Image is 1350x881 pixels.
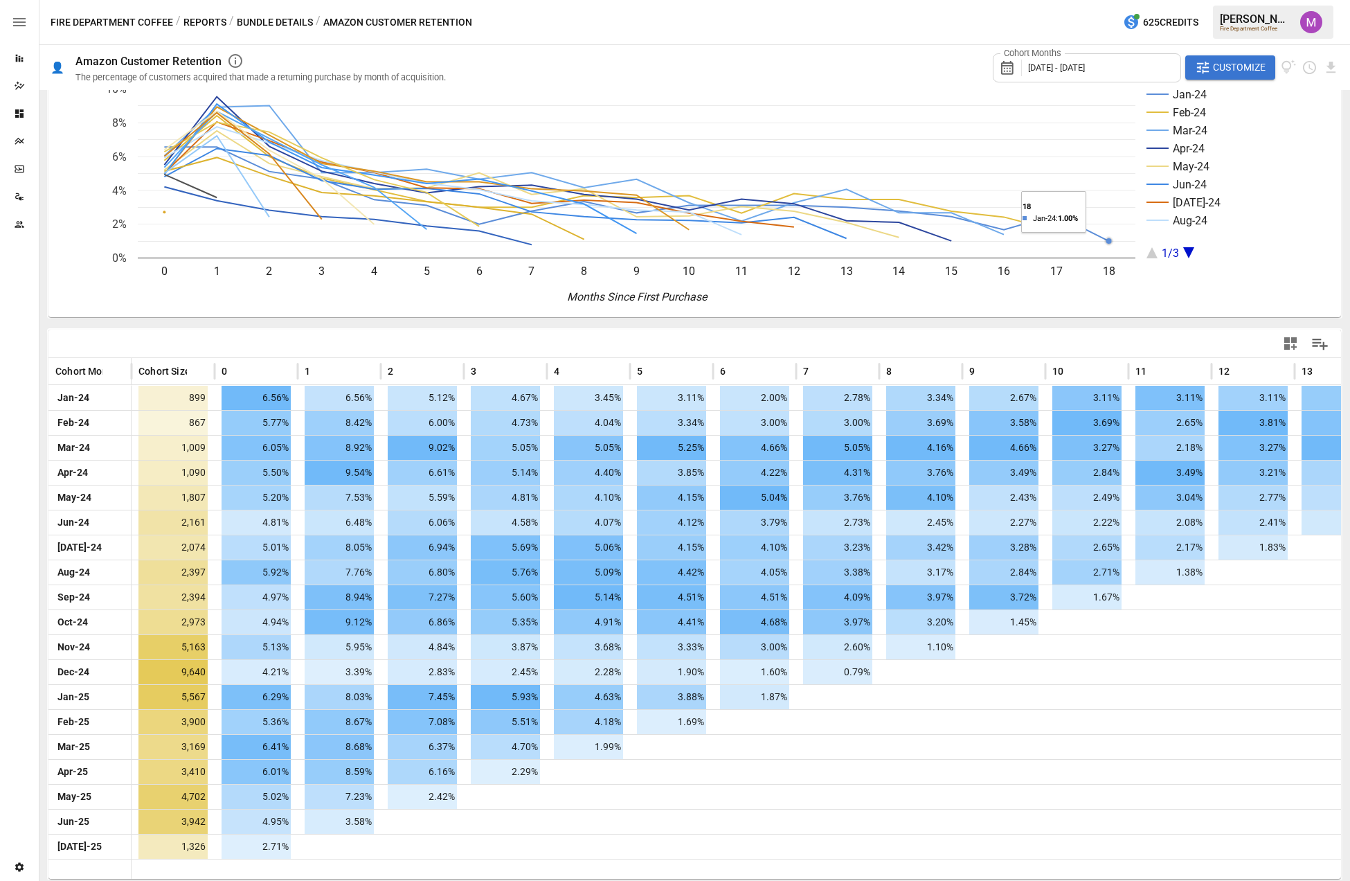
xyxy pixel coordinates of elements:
[305,760,374,784] span: 8.59%
[720,364,726,378] span: 6
[388,386,457,410] span: 5.12%
[1302,60,1317,75] button: Schedule report
[316,14,321,31] div: /
[637,486,706,510] span: 4.15%
[388,560,457,585] span: 6.80%
[720,411,789,435] span: 3.00%
[1050,265,1063,278] text: 17
[637,685,706,709] span: 3.88%
[112,251,127,265] text: 0%
[969,436,1038,460] span: 4.66%
[388,635,457,659] span: 4.84%
[222,560,291,585] span: 5.92%
[969,411,1038,435] span: 3.58%
[1052,560,1122,585] span: 2.71%
[637,411,706,435] span: 3.34%
[138,535,208,560] span: 2,074
[803,386,872,410] span: 2.78%
[892,265,905,278] text: 14
[55,436,92,460] span: Mar-24
[471,560,540,585] span: 5.76%
[222,760,291,784] span: 6.01%
[75,72,446,82] div: The percentage of customers acquired that made a returning purchase by month of acquisition.
[1218,486,1288,510] span: 2.77%
[138,510,208,535] span: 2,161
[222,710,291,734] span: 5.36%
[720,486,789,510] span: 5.04%
[55,610,90,634] span: Oct-24
[554,364,559,378] span: 4
[138,560,208,585] span: 2,397
[138,386,208,410] span: 899
[1218,436,1288,460] span: 3.27%
[305,436,374,460] span: 8.92%
[188,362,208,381] button: Sort
[969,560,1038,585] span: 2.84%
[1052,486,1122,510] span: 2.49%
[581,265,587,278] text: 8
[395,362,414,381] button: Sort
[803,364,809,378] span: 7
[305,585,374,609] span: 8.94%
[803,660,872,684] span: 0.79%
[1162,247,1179,260] text: 1/3
[51,14,173,31] button: Fire Department Coffee
[55,364,117,378] span: Cohort Month
[803,411,872,435] span: 3.00%
[138,685,208,709] span: 5,567
[788,265,800,278] text: 12
[528,265,534,278] text: 7
[222,364,227,378] span: 0
[138,710,208,734] span: 3,900
[637,510,706,535] span: 4.12%
[471,685,540,709] span: 5.93%
[55,486,93,510] span: May-24
[476,265,483,278] text: 6
[1135,461,1205,485] span: 3.49%
[305,535,374,560] span: 8.05%
[554,411,623,435] span: 4.04%
[471,585,540,609] span: 5.60%
[55,635,92,659] span: Nov-24
[803,560,872,585] span: 3.38%
[471,635,540,659] span: 3.87%
[138,735,208,759] span: 3,169
[720,436,789,460] span: 4.66%
[1218,535,1288,560] span: 1.83%
[720,635,789,659] span: 3.00%
[969,610,1038,634] span: 1.45%
[1052,386,1122,410] span: 3.11%
[214,265,220,278] text: 1
[305,560,374,585] span: 7.76%
[424,265,430,278] text: 5
[138,610,208,634] span: 2,973
[112,150,127,163] text: 6%
[1028,62,1085,73] span: [DATE] - [DATE]
[720,660,789,684] span: 1.60%
[388,785,457,809] span: 2.42%
[637,660,706,684] span: 1.90%
[1292,3,1331,42] button: Umer Muhammed
[803,585,872,609] span: 4.09%
[1052,411,1122,435] span: 3.69%
[886,436,955,460] span: 4.16%
[1135,386,1205,410] span: 3.11%
[55,660,91,684] span: Dec-24
[138,486,208,510] span: 1,807
[305,510,374,535] span: 6.48%
[727,362,746,381] button: Sort
[554,535,623,560] span: 5.06%
[478,362,497,381] button: Sort
[55,760,90,784] span: Apr-25
[637,560,706,585] span: 4.42%
[810,362,829,381] button: Sort
[138,411,208,435] span: 867
[1231,362,1250,381] button: Sort
[1314,362,1333,381] button: Sort
[388,685,457,709] span: 7.45%
[803,535,872,560] span: 3.23%
[305,411,374,435] span: 8.42%
[637,610,706,634] span: 4.41%
[554,685,623,709] span: 4.63%
[55,510,91,535] span: Jun-24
